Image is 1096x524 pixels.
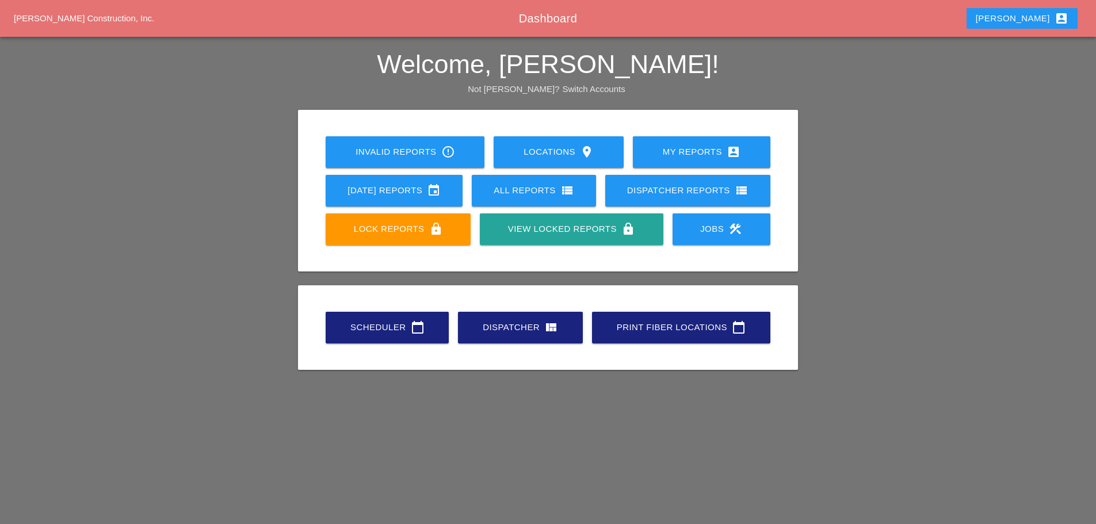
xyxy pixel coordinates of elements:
[326,175,463,206] a: [DATE] Reports
[563,84,625,94] a: Switch Accounts
[344,145,466,159] div: Invalid Reports
[441,145,455,159] i: error_outline
[580,145,594,159] i: location_on
[976,12,1068,25] div: [PERSON_NAME]
[326,213,471,245] a: Lock Reports
[1055,12,1068,25] i: account_box
[519,12,577,25] span: Dashboard
[727,145,740,159] i: account_box
[560,183,574,197] i: view_list
[468,84,559,94] span: Not [PERSON_NAME]?
[605,175,770,206] a: Dispatcher Reports
[326,312,449,343] a: Scheduler
[728,222,742,236] i: construction
[344,183,444,197] div: [DATE] Reports
[490,183,578,197] div: All Reports
[498,222,644,236] div: View Locked Reports
[621,222,635,236] i: lock
[691,222,752,236] div: Jobs
[411,320,425,334] i: calendar_today
[472,175,596,206] a: All Reports
[14,13,154,23] a: [PERSON_NAME] Construction, Inc.
[592,312,770,343] a: Print Fiber Locations
[651,145,752,159] div: My Reports
[458,312,583,343] a: Dispatcher
[480,213,663,245] a: View Locked Reports
[494,136,623,168] a: Locations
[326,136,484,168] a: Invalid Reports
[476,320,564,334] div: Dispatcher
[429,222,443,236] i: lock
[624,183,752,197] div: Dispatcher Reports
[344,320,430,334] div: Scheduler
[344,222,452,236] div: Lock Reports
[512,145,605,159] div: Locations
[610,320,752,334] div: Print Fiber Locations
[967,8,1078,29] button: [PERSON_NAME]
[544,320,558,334] i: view_quilt
[427,183,441,197] i: event
[735,183,749,197] i: view_list
[732,320,746,334] i: calendar_today
[633,136,770,168] a: My Reports
[673,213,770,245] a: Jobs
